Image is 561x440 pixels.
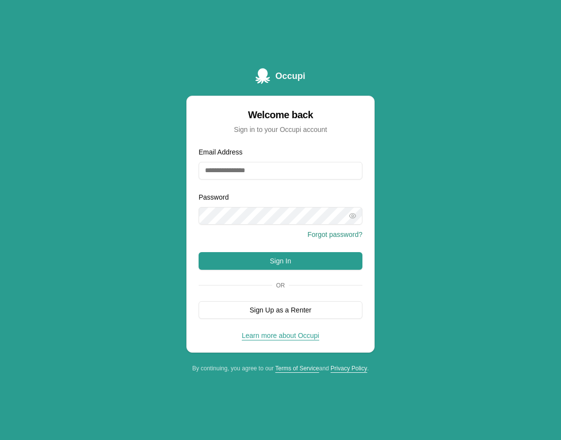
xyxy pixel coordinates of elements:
div: Welcome back [199,108,362,122]
label: Email Address [199,148,242,156]
a: Privacy Policy [331,365,367,372]
a: Terms of Service [275,365,319,372]
a: Occupi [255,68,305,84]
span: Occupi [275,69,305,83]
div: Sign in to your Occupi account [199,125,362,134]
a: Learn more about Occupi [242,332,319,339]
button: Forgot password? [307,230,362,239]
span: Or [272,282,289,289]
button: Sign Up as a Renter [199,301,362,319]
button: Sign In [199,252,362,270]
label: Password [199,193,229,201]
div: By continuing, you agree to our and . [186,364,375,372]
